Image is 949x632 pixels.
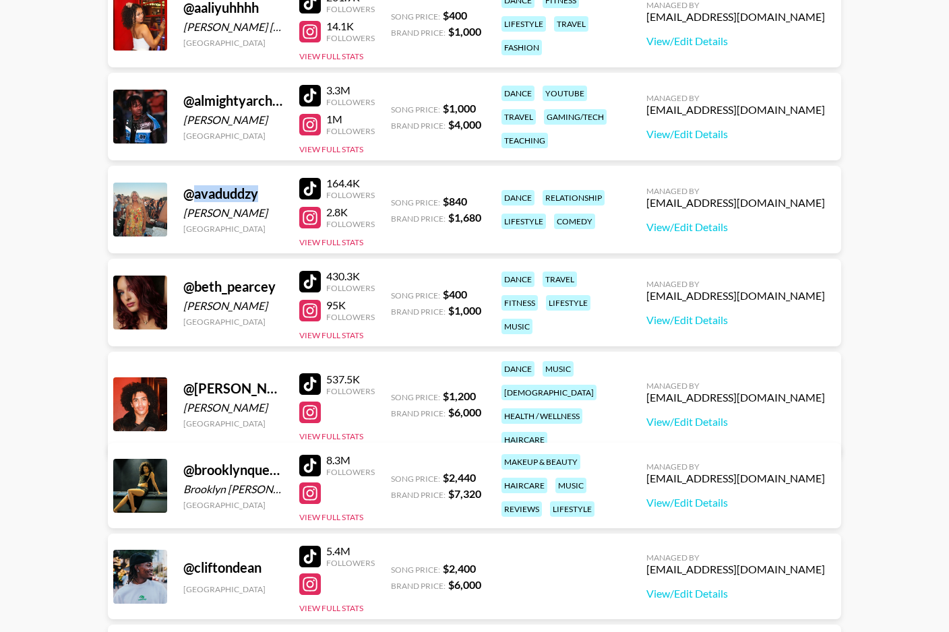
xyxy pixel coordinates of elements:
span: Brand Price: [391,214,446,224]
strong: $ 840 [443,195,467,208]
button: View Full Stats [299,237,363,247]
div: @ cliftondean [183,559,283,576]
span: Song Price: [391,290,440,301]
button: View Full Stats [299,431,363,441]
div: lifestyle [501,214,546,229]
div: Followers [326,97,375,107]
div: 8.3M [326,453,375,467]
strong: $ 7,320 [448,487,481,500]
div: 95K [326,298,375,312]
div: health / wellness [501,408,582,424]
div: travel [543,272,577,287]
div: @ avaduddzy [183,185,283,202]
div: music [501,319,532,334]
div: [EMAIL_ADDRESS][DOMAIN_NAME] [646,391,825,404]
div: [PERSON_NAME] [183,299,283,313]
div: teaching [501,133,548,148]
div: [GEOGRAPHIC_DATA] [183,584,283,594]
div: @ beth_pearcey [183,278,283,295]
div: dance [501,361,534,377]
div: dance [501,190,534,206]
strong: $ 1,000 [448,304,481,317]
div: @ [PERSON_NAME].[PERSON_NAME] [183,380,283,397]
strong: $ 1,200 [443,389,476,402]
div: [GEOGRAPHIC_DATA] [183,317,283,327]
div: haircare [501,432,547,447]
a: View/Edit Details [646,587,825,600]
div: Followers [326,33,375,43]
div: [GEOGRAPHIC_DATA] [183,418,283,429]
div: reviews [501,501,542,517]
div: [EMAIL_ADDRESS][DOMAIN_NAME] [646,196,825,210]
div: Followers [326,312,375,322]
div: 2.8K [326,206,375,219]
div: Brooklyn [PERSON_NAME] [183,482,283,496]
div: [EMAIL_ADDRESS][DOMAIN_NAME] [646,10,825,24]
a: View/Edit Details [646,34,825,48]
div: Followers [326,219,375,229]
div: travel [554,16,588,32]
strong: $ 6,000 [448,406,481,418]
div: 430.3K [326,270,375,283]
span: Brand Price: [391,581,446,591]
strong: $ 2,440 [443,471,476,484]
div: lifestyle [550,501,594,517]
div: 14.1K [326,20,375,33]
span: Song Price: [391,197,440,208]
a: View/Edit Details [646,496,825,509]
div: Followers [326,126,375,136]
button: View Full Stats [299,330,363,340]
strong: $ 4,000 [448,118,481,131]
div: 5.4M [326,544,375,558]
div: [EMAIL_ADDRESS][DOMAIN_NAME] [646,472,825,485]
div: [GEOGRAPHIC_DATA] [183,38,283,48]
div: makeup & beauty [501,454,580,470]
div: fitness [501,295,538,311]
button: View Full Stats [299,144,363,154]
span: Song Price: [391,565,440,575]
div: Followers [326,558,375,568]
div: haircare [501,478,547,493]
div: Managed By [646,381,825,391]
div: Managed By [646,279,825,289]
div: [PERSON_NAME] [183,206,283,220]
div: Managed By [646,93,825,103]
div: 1M [326,113,375,126]
span: Song Price: [391,474,440,484]
button: View Full Stats [299,603,363,613]
div: Followers [326,386,375,396]
div: fashion [501,40,542,55]
div: youtube [543,86,587,101]
strong: $ 1,000 [443,102,476,115]
strong: $ 1,000 [448,25,481,38]
div: comedy [554,214,595,229]
span: Brand Price: [391,408,446,418]
div: Managed By [646,552,825,563]
strong: $ 400 [443,9,467,22]
a: View/Edit Details [646,313,825,327]
div: 164.4K [326,177,375,190]
div: Managed By [646,186,825,196]
div: relationship [543,190,605,206]
a: View/Edit Details [646,127,825,141]
div: music [543,361,574,377]
strong: $ 6,000 [448,578,481,591]
button: View Full Stats [299,512,363,522]
span: Brand Price: [391,490,446,500]
div: lifestyle [501,16,546,32]
div: [GEOGRAPHIC_DATA] [183,500,283,510]
a: View/Edit Details [646,220,825,234]
span: Song Price: [391,104,440,115]
div: [GEOGRAPHIC_DATA] [183,131,283,141]
a: View/Edit Details [646,415,825,429]
div: Followers [326,467,375,477]
span: Song Price: [391,11,440,22]
div: Followers [326,283,375,293]
strong: $ 1,680 [448,211,481,224]
div: [EMAIL_ADDRESS][DOMAIN_NAME] [646,289,825,303]
div: dance [501,86,534,101]
div: [PERSON_NAME] [PERSON_NAME] [183,20,283,34]
span: Brand Price: [391,307,446,317]
span: Brand Price: [391,28,446,38]
strong: $ 2,400 [443,562,476,575]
